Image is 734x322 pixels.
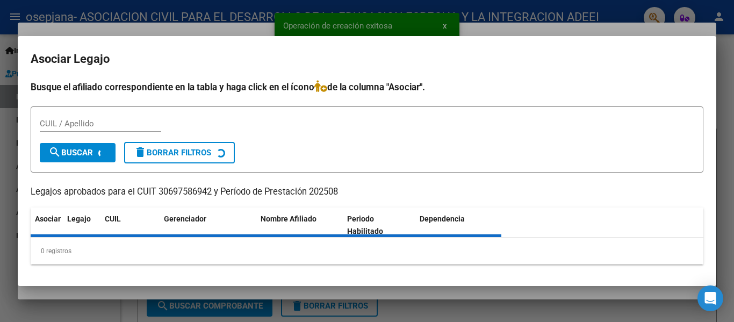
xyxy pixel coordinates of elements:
datatable-header-cell: Periodo Habilitado [343,207,415,243]
span: Legajo [67,214,91,223]
span: Gerenciador [164,214,206,223]
h2: Asociar Legajo [31,49,703,69]
button: Borrar Filtros [124,142,235,163]
span: Buscar [48,148,93,158]
datatable-header-cell: Asociar [31,207,63,243]
p: Legajos aprobados para el CUIT 30697586942 y Período de Prestación 202508 [31,185,703,199]
datatable-header-cell: Legajo [63,207,100,243]
span: Borrar Filtros [134,148,211,158]
datatable-header-cell: Nombre Afiliado [256,207,343,243]
span: Dependencia [420,214,465,223]
div: Open Intercom Messenger [697,285,723,311]
datatable-header-cell: CUIL [100,207,160,243]
div: 0 registros [31,238,703,264]
span: Asociar [35,214,61,223]
datatable-header-cell: Gerenciador [160,207,256,243]
span: CUIL [105,214,121,223]
span: Nombre Afiliado [261,214,316,223]
mat-icon: delete [134,146,147,159]
h4: Busque el afiliado correspondiente en la tabla y haga click en el ícono de la columna "Asociar". [31,80,703,94]
mat-icon: search [48,146,61,159]
span: Periodo Habilitado [347,214,383,235]
datatable-header-cell: Dependencia [415,207,502,243]
button: Buscar [40,143,116,162]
